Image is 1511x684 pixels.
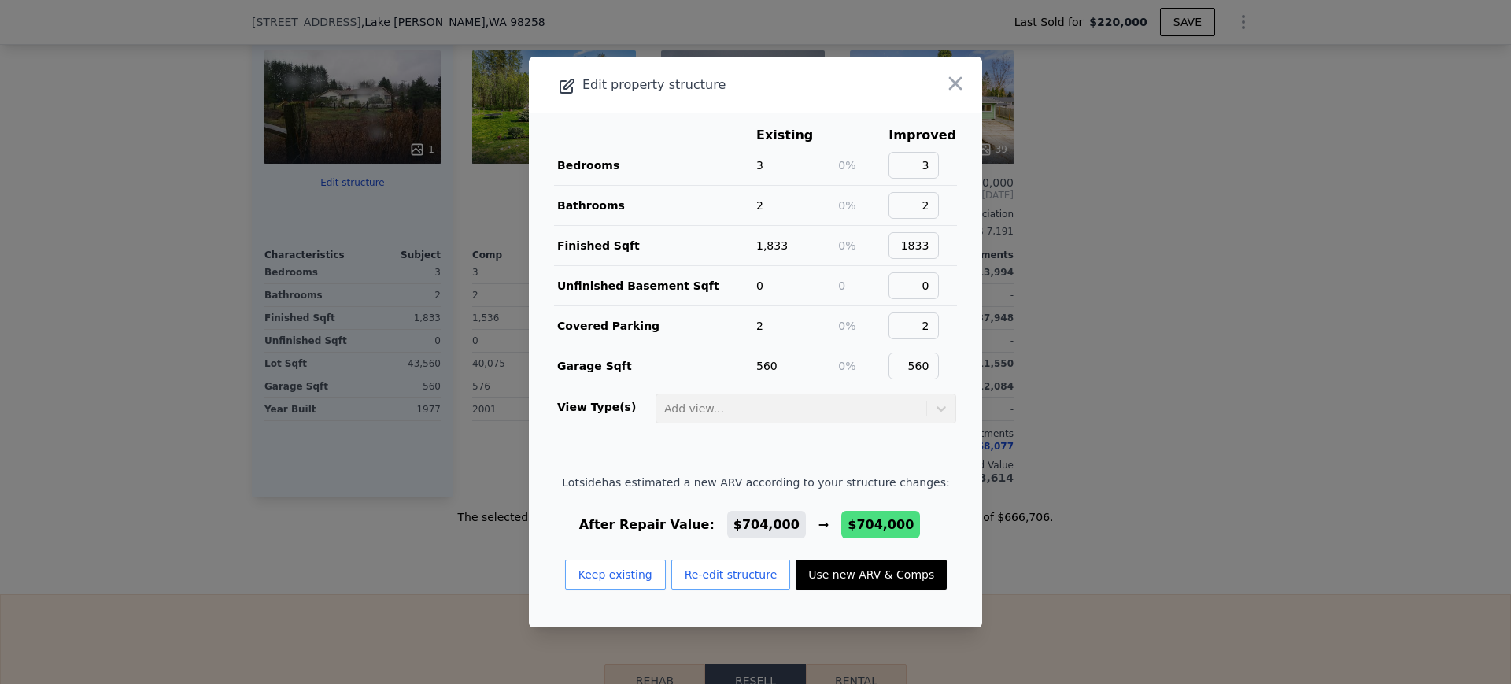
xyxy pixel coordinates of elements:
td: Garage Sqft [554,346,755,386]
span: 0 [756,279,763,292]
span: 1,833 [756,239,788,252]
span: 0% [838,320,855,332]
span: Lotside has estimated a new ARV according to your structure changes: [562,475,949,490]
span: 2 [756,320,763,332]
span: 560 [756,360,778,372]
span: $704,000 [733,517,800,532]
span: $704,000 [848,517,914,532]
div: After Repair Value: → [562,516,949,534]
button: Keep existing [565,560,666,590]
td: Covered Parking [554,306,755,346]
td: Unfinished Basement Sqft [554,266,755,306]
div: Edit property structure [529,74,892,96]
span: 3 [756,159,763,172]
td: Bathrooms [554,186,755,226]
td: View Type(s) [554,386,655,424]
th: Existing [755,125,837,146]
td: Finished Sqft [554,226,755,266]
button: Use new ARV & Comps [796,560,947,590]
button: Re-edit structure [671,560,791,590]
span: 0% [838,199,855,212]
td: 0 [837,266,888,306]
span: 0% [838,360,855,372]
span: 2 [756,199,763,212]
td: Bedrooms [554,146,755,186]
th: Improved [888,125,957,146]
span: 0% [838,239,855,252]
span: 0% [838,159,855,172]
